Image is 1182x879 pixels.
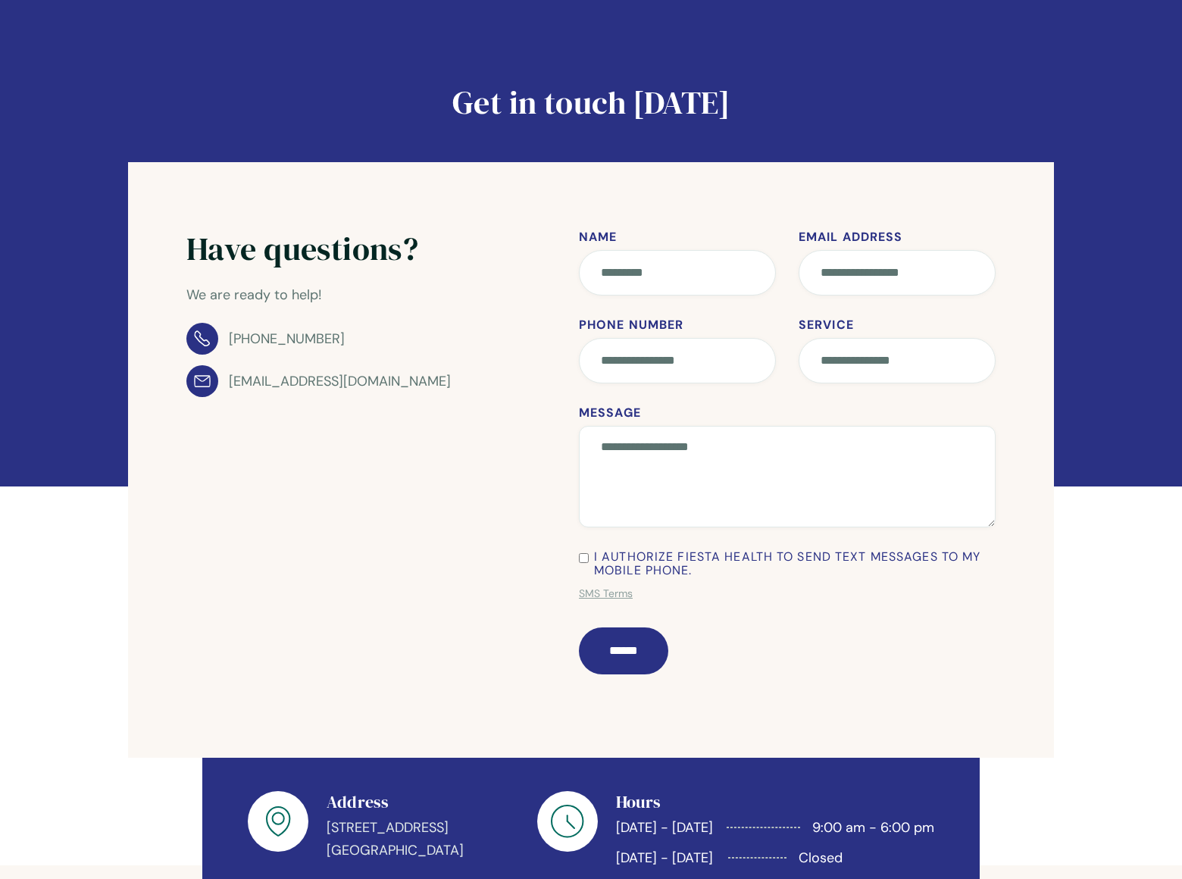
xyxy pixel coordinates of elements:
[616,791,934,812] h2: Hours
[327,791,464,812] h2: Address
[186,365,451,397] a: [EMAIL_ADDRESS][DOMAIN_NAME]
[799,846,843,869] div: Closed
[186,365,218,397] img: Email Icon - Doctor Webflow Template
[579,553,589,563] input: I authorize Fiesta Health to send text messages to my mobile phone.
[186,230,451,267] h2: Have questions?
[229,327,345,350] div: [PHONE_NUMBER]
[616,846,713,869] div: [DATE] - [DATE]
[616,816,713,839] div: [DATE] - [DATE]
[537,791,598,852] img: Clock Icon - Doctor Webflow Template
[579,406,996,420] label: Message
[812,816,934,839] div: 9:00 am - 6:00 pm
[327,816,464,862] p: [STREET_ADDRESS] [GEOGRAPHIC_DATA]
[579,318,776,332] label: Phone Number
[248,791,308,852] img: Location Icon - Doctor Webflow Template
[229,370,451,393] div: [EMAIL_ADDRESS][DOMAIN_NAME]
[186,323,218,355] img: Phone Icon - Doctor Webflow Template
[594,550,996,577] span: I authorize Fiesta Health to send text messages to my mobile phone.
[128,86,1054,119] h1: Get in touch [DATE]
[186,323,345,355] a: [PHONE_NUMBER]
[186,283,451,306] p: We are ready to help!
[579,230,776,244] label: Name
[799,318,996,332] label: Service
[799,230,996,244] label: Email Address
[579,230,996,674] form: Contact Form
[579,582,633,605] a: SMS Terms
